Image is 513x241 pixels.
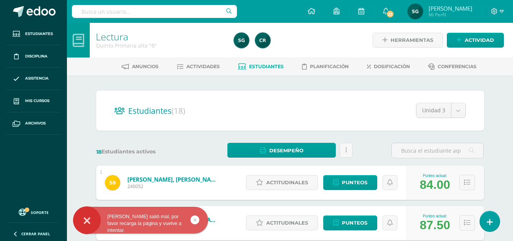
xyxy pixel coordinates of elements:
h1: Lectura [96,31,225,42]
span: 23 [386,10,394,18]
span: Actitudinales [266,176,308,190]
div: 87.50 [420,218,450,232]
a: Asistencia [6,68,61,90]
span: Unidad 3 [422,103,445,118]
span: Actividad [465,33,494,47]
input: Busca un usuario... [72,5,237,18]
a: Punteos [323,175,377,190]
label: Estudiantes activos [96,148,189,155]
a: Dosificación [367,61,410,73]
a: Punteos [323,215,377,230]
img: 41262f1f50d029ad015f7fe7286c9cb7.png [234,33,249,48]
div: Quinto Primaria alta 'B' [96,42,225,49]
a: Anuncios [122,61,159,73]
div: Punteo actual: [420,214,450,218]
span: Mi Perfil [429,11,472,18]
a: Lectura [96,30,128,43]
a: Soporte [9,207,58,217]
span: Asistencia [25,75,49,81]
a: Mis cursos [6,90,61,112]
div: 84.00 [420,178,450,192]
div: Punteo actual: [420,174,450,178]
a: Actitudinales [246,215,318,230]
a: Unidad 3 [416,103,465,118]
span: Archivos [25,120,46,126]
span: Actividades [186,64,220,69]
span: Herramientas [391,33,433,47]
a: Archivos [6,112,61,135]
span: Anuncios [132,64,159,69]
a: Actitudinales [246,175,318,190]
span: Cerrar panel [21,231,50,236]
img: 41262f1f50d029ad015f7fe7286c9cb7.png [408,4,423,19]
span: Estudiantes [128,105,185,116]
a: Actividades [177,61,220,73]
span: Conferencias [438,64,476,69]
span: Mis cursos [25,98,49,104]
span: Estudiantes [249,64,284,69]
a: Desempeño [227,143,336,158]
span: Punteos [342,216,367,230]
a: Herramientas [373,33,443,48]
img: 7b166bf17ecb5b8cde79610c29a17a14.png [105,175,120,190]
div: [PERSON_NAME] salió mal, por favor recarga la página y vuelve a intentar. [73,213,208,234]
span: (18) [172,105,185,116]
a: Disciplina [6,45,61,68]
a: Conferencias [428,61,476,73]
span: Actitudinales [266,216,308,230]
span: Soporte [31,210,49,215]
span: Estudiantes [25,31,53,37]
span: Disciplina [25,53,48,59]
span: [PERSON_NAME] [429,5,472,12]
a: Planificación [302,61,349,73]
span: Punteos [342,176,367,190]
a: Estudiantes [238,61,284,73]
a: [PERSON_NAME], [PERSON_NAME] [127,176,219,183]
a: Actividad [447,33,504,48]
span: Desempeño [269,144,303,158]
img: 19436fc6d9716341a8510cf58c6830a2.png [255,33,270,48]
a: Estudiantes [6,23,61,45]
span: 240052 [127,183,219,190]
div: 1 [100,169,103,175]
span: Dosificación [374,64,410,69]
span: Planificación [310,64,349,69]
input: Busca el estudiante aquí... [392,143,483,158]
span: 18 [96,148,102,155]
